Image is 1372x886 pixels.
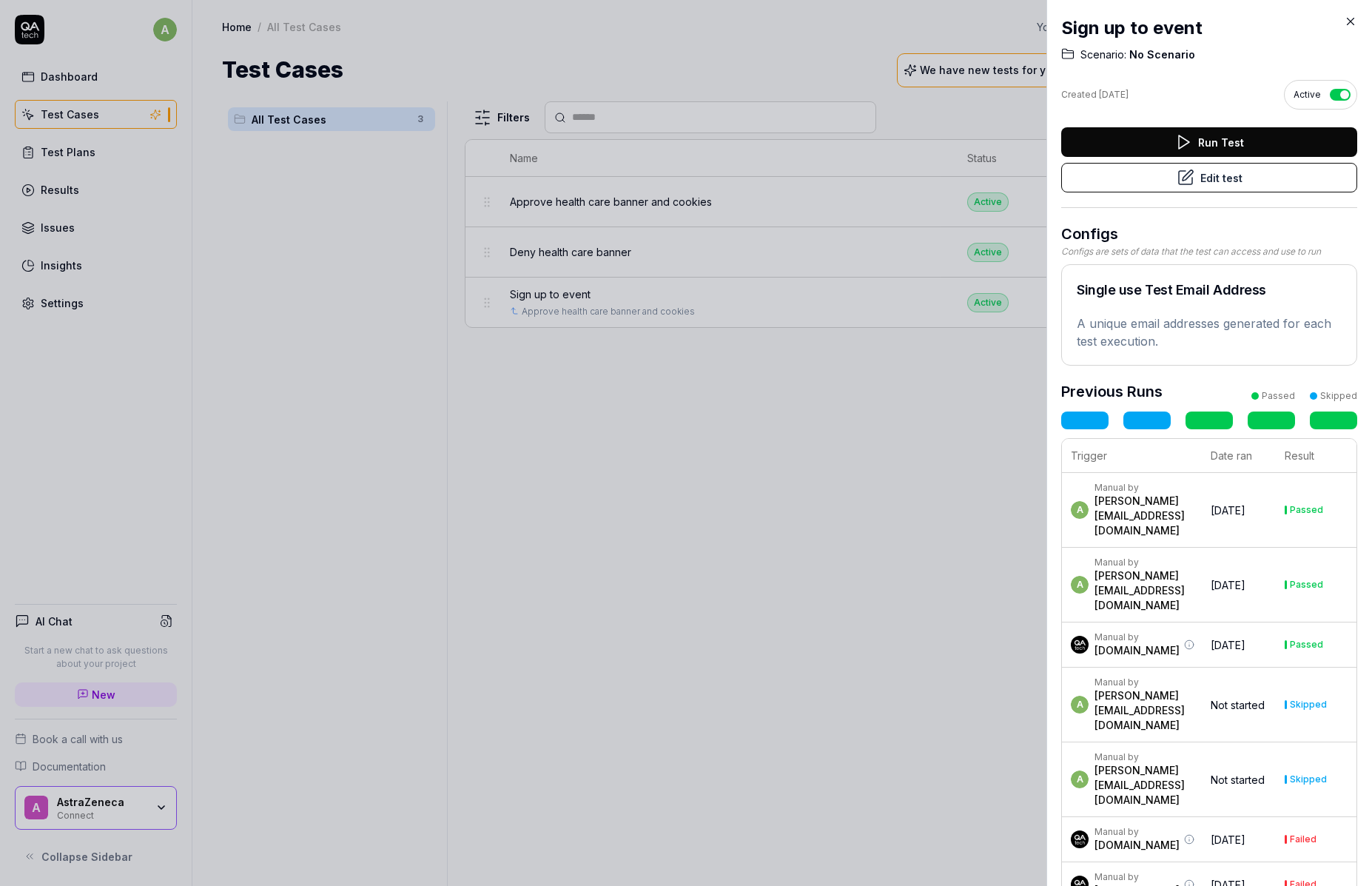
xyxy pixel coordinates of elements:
img: 7ccf6c19-61ad-4a6c-8811-018b02a1b829.jpg [1071,830,1089,848]
div: Passed [1290,580,1323,589]
h3: Previous Runs [1061,380,1163,403]
span: a [1071,696,1089,714]
div: [PERSON_NAME][EMAIL_ADDRESS][DOMAIN_NAME] [1094,688,1196,733]
div: Created [1061,88,1129,101]
div: Skipped [1320,389,1357,403]
div: Passed [1290,640,1323,649]
time: [DATE] [1211,833,1245,846]
div: Manual by [1094,631,1180,643]
span: No Scenario [1126,47,1195,62]
div: Manual by [1094,557,1196,568]
div: [PERSON_NAME][EMAIL_ADDRESS][DOMAIN_NAME] [1094,494,1196,538]
span: Scenario: [1080,47,1126,62]
div: Passed [1290,506,1323,514]
th: Date ran [1202,439,1276,473]
div: Manual by [1094,871,1180,883]
button: More information [1183,833,1196,846]
p: A unique email addresses generated for each test execution. [1077,315,1342,350]
time: [DATE] [1211,504,1245,517]
th: Result [1276,439,1356,473]
span: a [1071,501,1089,519]
td: Not started [1202,742,1276,817]
h2: Single use Test Email Address [1077,280,1342,300]
div: Manual by [1094,482,1196,494]
div: [DOMAIN_NAME] [1094,643,1180,658]
span: a [1071,576,1089,594]
div: [DOMAIN_NAME] [1094,838,1180,853]
h2: Sign up to event [1061,15,1357,41]
time: [DATE] [1211,579,1245,591]
div: Configs are sets of data that the test can access and use to run [1061,245,1357,258]
td: Not started [1202,668,1276,742]
div: Manual by [1094,677,1196,688]
div: Passed [1262,389,1295,403]
div: [PERSON_NAME][EMAIL_ADDRESS][DOMAIN_NAME] [1094,763,1196,808]
th: Trigger [1062,439,1202,473]
div: Skipped [1290,700,1327,709]
time: [DATE] [1211,639,1245,651]
div: Manual by [1094,751,1196,763]
div: Skipped [1290,775,1327,784]
div: Failed [1290,835,1316,844]
button: Run Test [1061,127,1357,157]
img: 7ccf6c19-61ad-4a6c-8811-018b02a1b829.jpg [1071,636,1089,654]
span: Active [1294,88,1321,101]
div: Manual by [1094,826,1180,838]
div: [PERSON_NAME][EMAIL_ADDRESS][DOMAIN_NAME] [1094,568,1196,613]
h3: Configs [1061,223,1357,245]
button: More information [1183,638,1196,651]
button: Edit test [1061,163,1357,192]
time: [DATE] [1099,89,1129,100]
span: a [1071,771,1089,788]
